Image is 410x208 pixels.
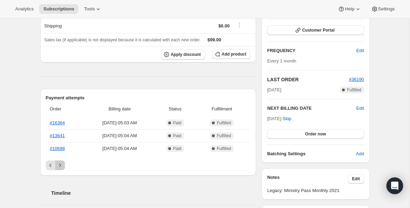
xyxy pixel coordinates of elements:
button: Subscriptions [39,4,78,14]
button: Help [334,4,365,14]
span: $0.00 [218,23,230,28]
button: Analytics [11,4,38,14]
a: #10698 [50,146,65,151]
h3: Notes [267,174,348,184]
a: #36190 [349,77,364,82]
span: [DATE] [267,86,281,93]
span: Subscriptions [43,6,74,12]
button: Next [55,160,65,170]
span: Status [157,106,193,113]
span: Fulfilled [217,133,231,139]
button: Edit [348,174,364,184]
span: Paid [173,133,181,139]
span: Edit [352,176,360,182]
span: Edit [356,47,364,54]
span: Fulfillment [197,106,246,113]
button: #36190 [349,76,364,83]
span: Settings [378,6,395,12]
button: Skip [279,113,296,124]
span: Help [345,6,354,12]
button: Edit [352,45,368,56]
span: Billing date [86,106,153,113]
span: Fulfilled [347,87,361,93]
h2: NEXT BILLING DATE [267,105,356,112]
button: Shipping actions [234,21,245,29]
button: Settings [367,4,399,14]
h2: Payment attempts [46,94,251,101]
div: Open Intercom Messenger [386,177,403,194]
span: Apply discount [171,52,201,57]
button: Previous [46,160,55,170]
h2: LAST ORDER [267,76,349,83]
span: [DATE] · [267,116,291,121]
h2: FREQUENCY [267,47,356,54]
span: Paid [173,120,181,126]
button: Customer Portal [267,25,364,35]
button: Edit [356,105,364,112]
span: [DATE] · 05:04 AM [86,132,153,139]
a: #16364 [50,120,65,125]
span: Add [356,150,364,157]
span: Skip [283,115,291,122]
span: Tools [84,6,95,12]
span: [DATE] · 05:04 AM [86,145,153,152]
button: Apply discount [161,49,205,60]
h2: Timeline [51,190,256,197]
button: Tools [80,4,106,14]
a: #13641 [50,133,65,138]
button: Order now [267,129,364,139]
span: Customer Portal [302,27,334,33]
span: Analytics [15,6,34,12]
span: Legacy: Ministry Pass Monthly 2021 [267,187,364,194]
span: Sales tax (if applicable) is not displayed because it is calculated with each new order. [44,38,201,42]
button: Add [352,148,368,159]
span: Every 1 month [267,58,296,64]
th: Shipping [40,18,132,33]
nav: Pagination [46,160,251,170]
h6: Batching Settings [267,150,356,157]
span: $99.00 [207,37,221,42]
span: Fulfilled [217,120,231,126]
button: Add product [212,49,250,59]
span: Paid [173,146,181,151]
span: Add product [222,51,246,57]
span: Fulfilled [217,146,231,151]
span: [DATE] · 05:03 AM [86,119,153,126]
th: Order [46,101,85,117]
span: Order now [305,131,326,137]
